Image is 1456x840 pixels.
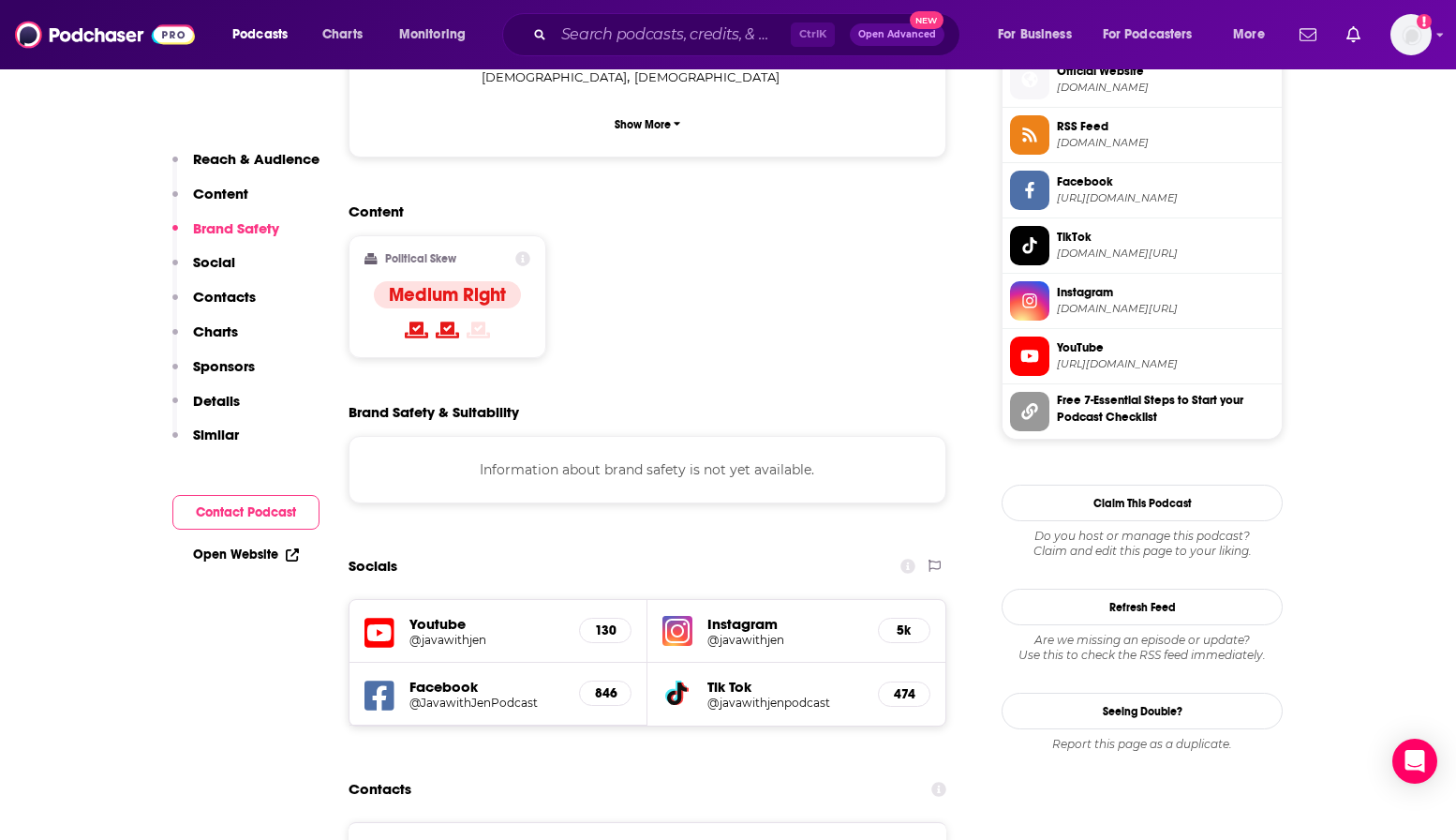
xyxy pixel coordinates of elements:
span: RSS Feed [1057,118,1274,135]
a: Official Website[DOMAIN_NAME] [1010,60,1274,99]
button: Details [172,392,240,427]
p: Content [193,185,248,202]
svg: Add a profile image [1417,14,1432,29]
button: Refresh Feed [1002,589,1283,625]
span: instagram.com/javawithjen [1057,302,1274,316]
span: [DEMOGRAPHIC_DATA] [482,69,627,84]
button: Claim This Podcast [1002,485,1283,521]
a: Instagram[DOMAIN_NAME][URL] [1010,281,1274,321]
span: Instagram [1057,284,1274,301]
span: YouTube [1057,339,1274,356]
a: Free 7-Essential Steps to Start your Podcast Checklist[DOMAIN_NAME] [1010,392,1274,431]
h5: 474 [894,686,914,702]
button: Open AdvancedNew [850,23,944,46]
a: TikTok[DOMAIN_NAME][URL] [1010,226,1274,265]
h2: Contacts [349,772,411,807]
p: Brand Safety [193,219,279,237]
a: @javawithjen [707,633,863,647]
button: Contact Podcast [172,495,319,530]
button: Similar [172,426,239,460]
a: Show notifications dropdown [1292,19,1324,51]
span: https://www.facebook.com/JavawithJenPodcast [1057,191,1274,205]
span: https://www.youtube.com/@javawithjen [1057,357,1274,371]
a: Show notifications dropdown [1339,19,1368,51]
span: jenileesamuel.wordpress.com [1057,81,1274,95]
span: , [482,67,630,88]
span: For Podcasters [1103,22,1193,48]
div: Search podcasts, credits, & more... [520,13,978,56]
span: Free 7-Essential Steps to Start your Podcast Checklist [1057,392,1274,426]
p: Charts [193,322,238,340]
div: Open Intercom Messenger [1392,739,1437,784]
button: open menu [1091,20,1220,50]
span: New [910,11,943,29]
div: Are we missing an episode or update? Use this to check the RSS feed immediately. [1002,633,1283,663]
button: open menu [386,20,490,50]
span: Logged in as TinaPugh [1390,14,1432,55]
a: RSS Feed[DOMAIN_NAME] [1010,115,1274,155]
p: Reach & Audience [193,150,319,168]
span: Facebook [1057,173,1274,190]
button: Contacts [172,288,256,322]
h5: Tik Tok [707,678,863,696]
img: User Profile [1390,14,1432,55]
span: Charts [322,22,363,48]
span: Monitoring [399,22,466,48]
button: open menu [219,20,312,50]
span: subscribepage.io [1057,427,1274,429]
h5: 130 [595,622,616,638]
button: open menu [1220,20,1288,50]
span: Do you host or manage this podcast? [1002,529,1283,544]
p: Details [193,392,240,410]
button: Charts [172,322,238,357]
div: Report this page as a duplicate. [1002,737,1283,752]
h5: 5k [894,622,914,638]
p: Similar [193,426,239,443]
span: TikTok [1057,229,1274,246]
img: Podchaser - Follow, Share and Rate Podcasts [15,17,195,52]
span: tiktok.com/@javawithjenpodcast [1057,247,1274,261]
p: Social [193,253,235,271]
div: Information about brand safety is not yet available. [349,436,946,503]
h5: 846 [595,685,616,701]
h2: Political Skew [385,252,456,265]
span: Podcasts [232,22,288,48]
p: Sponsors [193,357,255,375]
p: Show More [615,118,671,131]
h5: Youtube [409,615,564,633]
img: iconImage [662,616,692,646]
h2: Brand Safety & Suitability [349,403,519,421]
a: Open Website [193,547,299,562]
h5: Facebook [409,678,564,696]
button: Reach & Audience [172,150,319,185]
button: open menu [985,20,1095,50]
input: Search podcasts, credits, & more... [554,20,791,50]
a: Seeing Double? [1002,693,1283,729]
h2: Content [349,202,931,220]
button: Brand Safety [172,219,279,254]
a: @JavawithJenPodcast [409,696,564,710]
a: Facebook[URL][DOMAIN_NAME] [1010,171,1274,210]
button: Show More [364,107,930,142]
button: Social [172,253,235,288]
h5: Instagram [707,615,863,633]
p: Contacts [193,288,256,306]
a: @javawithjenpodcast [707,696,863,710]
button: Show profile menu [1390,14,1432,55]
span: Open Advanced [858,30,936,39]
a: @javawithjen [409,633,564,647]
button: Sponsors [172,357,255,392]
span: [DEMOGRAPHIC_DATA] [634,69,780,84]
span: Official Website [1057,63,1274,80]
div: Claim and edit this page to your liking. [1002,529,1283,559]
h4: Medium Right [389,283,506,307]
span: anchor.fm [1057,136,1274,150]
a: YouTube[URL][DOMAIN_NAME] [1010,337,1274,376]
a: Charts [310,20,374,50]
span: More [1233,22,1265,48]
